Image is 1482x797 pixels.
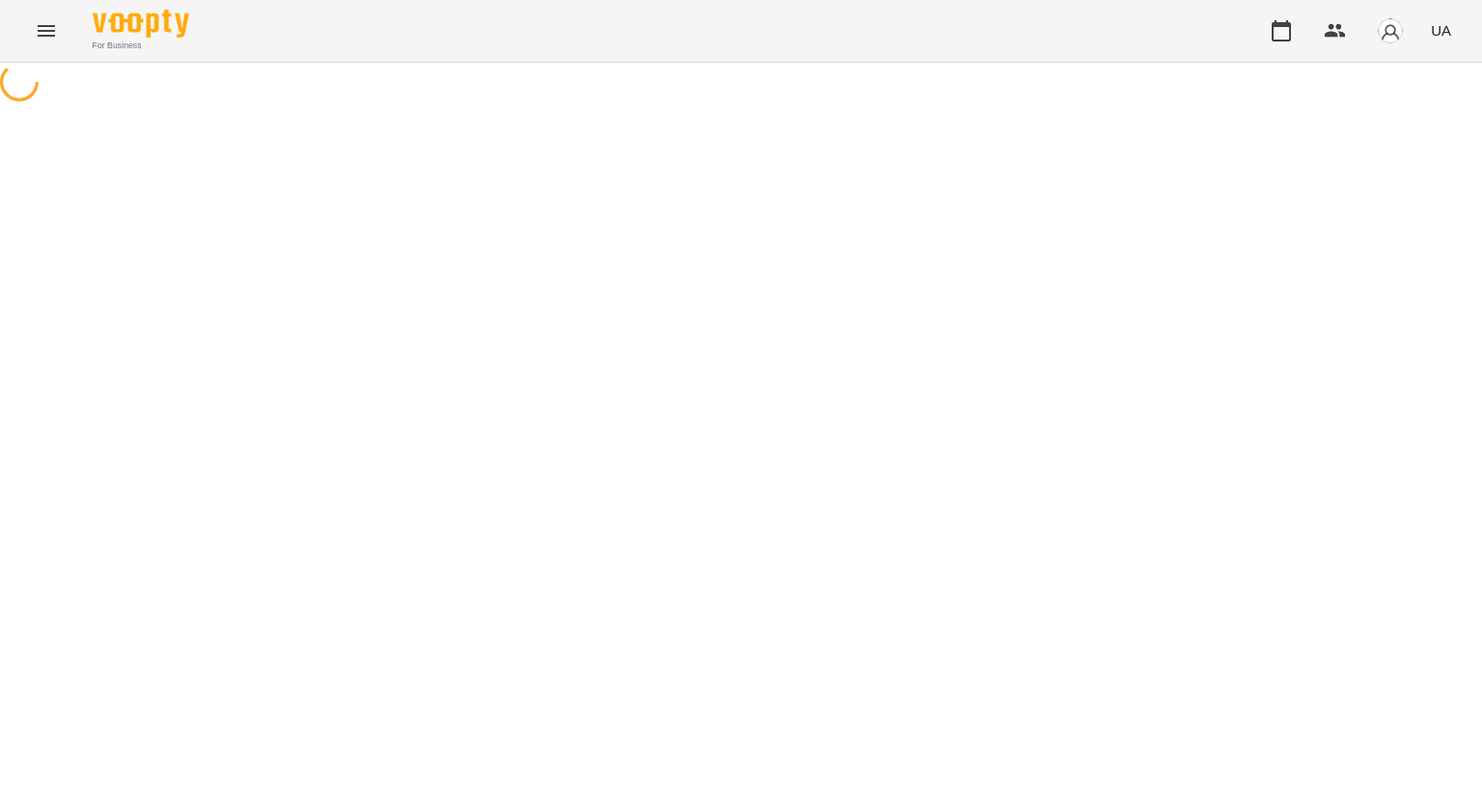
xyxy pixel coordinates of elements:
button: UA [1423,13,1459,48]
span: For Business [93,40,189,52]
button: Menu [23,8,69,54]
img: avatar_s.png [1377,17,1404,44]
img: Voopty Logo [93,10,189,38]
span: UA [1431,20,1451,41]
